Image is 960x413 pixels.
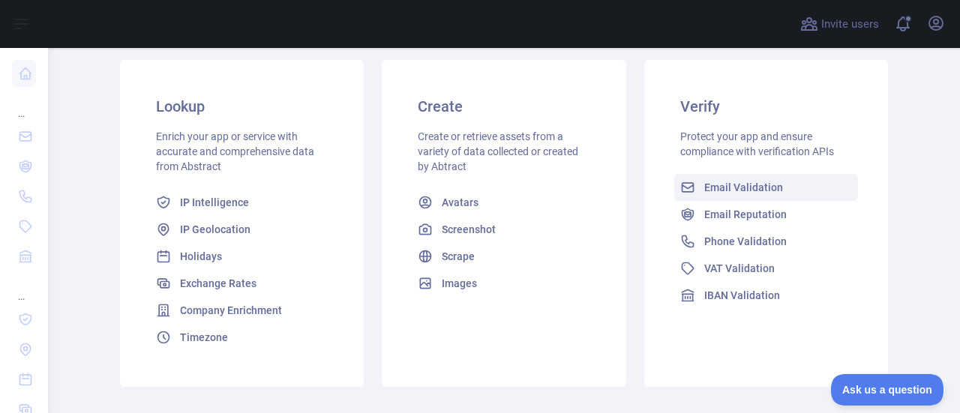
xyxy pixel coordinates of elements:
[150,270,334,297] a: Exchange Rates
[180,195,249,210] span: IP Intelligence
[674,174,858,201] a: Email Validation
[150,216,334,243] a: IP Geolocation
[797,12,882,36] button: Invite users
[150,297,334,324] a: Company Enrichment
[412,270,595,297] a: Images
[821,16,879,33] span: Invite users
[680,130,834,157] span: Protect your app and ensure compliance with verification APIs
[418,96,589,117] h3: Create
[180,276,256,291] span: Exchange Rates
[412,243,595,270] a: Scrape
[180,303,282,318] span: Company Enrichment
[442,195,478,210] span: Avatars
[674,228,858,255] a: Phone Validation
[180,249,222,264] span: Holidays
[412,189,595,216] a: Avatars
[704,288,780,303] span: IBAN Validation
[674,201,858,228] a: Email Reputation
[831,374,945,406] iframe: Toggle Customer Support
[704,180,783,195] span: Email Validation
[412,216,595,243] a: Screenshot
[156,130,314,172] span: Enrich your app or service with accurate and comprehensive data from Abstract
[150,324,334,351] a: Timezone
[442,249,475,264] span: Scrape
[180,330,228,345] span: Timezone
[674,282,858,309] a: IBAN Validation
[442,222,496,237] span: Screenshot
[674,255,858,282] a: VAT Validation
[156,96,328,117] h3: Lookup
[704,234,787,249] span: Phone Validation
[418,130,578,172] span: Create or retrieve assets from a variety of data collected or created by Abtract
[180,222,250,237] span: IP Geolocation
[150,243,334,270] a: Holidays
[704,261,775,276] span: VAT Validation
[12,273,36,303] div: ...
[704,207,787,222] span: Email Reputation
[12,90,36,120] div: ...
[150,189,334,216] a: IP Intelligence
[442,276,477,291] span: Images
[680,96,852,117] h3: Verify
